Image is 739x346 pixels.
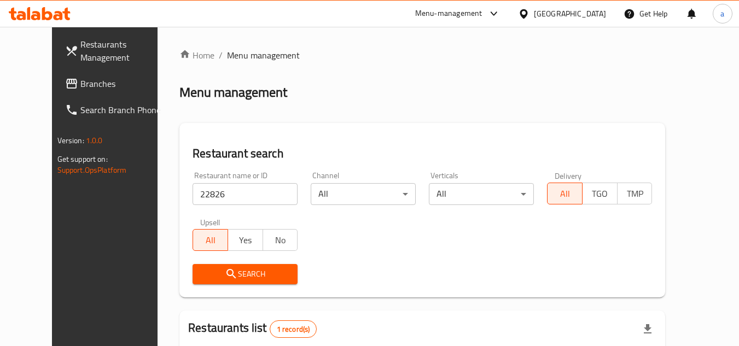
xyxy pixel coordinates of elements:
[56,31,176,71] a: Restaurants Management
[193,145,652,162] h2: Restaurant search
[227,49,300,62] span: Menu management
[57,152,108,166] span: Get support on:
[547,183,583,204] button: All
[534,8,606,20] div: [GEOGRAPHIC_DATA]
[200,218,220,226] label: Upsell
[197,232,224,248] span: All
[311,183,416,205] div: All
[263,229,298,251] button: No
[219,49,223,62] li: /
[80,103,167,116] span: Search Branch Phone
[179,49,214,62] a: Home
[80,38,167,64] span: Restaurants Management
[267,232,294,248] span: No
[555,172,582,179] label: Delivery
[587,186,613,202] span: TGO
[228,229,263,251] button: Yes
[635,316,661,342] div: Export file
[552,186,578,202] span: All
[270,320,317,338] div: Total records count
[429,183,534,205] div: All
[617,183,653,204] button: TMP
[193,183,298,205] input: Search for restaurant name or ID..
[720,8,724,20] span: a
[415,7,482,20] div: Menu-management
[56,97,176,123] a: Search Branch Phone
[57,133,84,148] span: Version:
[57,163,127,177] a: Support.OpsPlatform
[56,71,176,97] a: Branches
[179,49,665,62] nav: breadcrumb
[193,229,228,251] button: All
[201,267,289,281] span: Search
[232,232,259,248] span: Yes
[80,77,167,90] span: Branches
[622,186,648,202] span: TMP
[582,183,618,204] button: TGO
[86,133,103,148] span: 1.0.0
[193,264,298,284] button: Search
[270,324,317,335] span: 1 record(s)
[179,84,287,101] h2: Menu management
[188,320,317,338] h2: Restaurants list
